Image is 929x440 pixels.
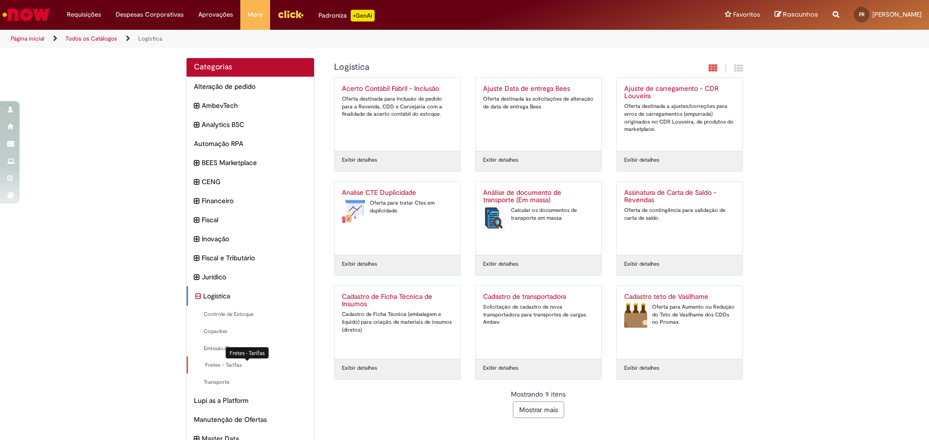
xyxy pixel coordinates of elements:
div: recolher categoria Logistica Logistica [187,286,314,306]
span: Transporte [194,378,307,386]
div: expandir categoria Jurídico Jurídico [187,267,314,287]
span: Analytics BSC [202,120,307,129]
div: expandir categoria AmbevTech AmbevTech [187,96,314,115]
i: Exibição de grade [734,63,743,73]
a: Exibir detalhes [624,156,659,164]
div: expandir categoria Financeiro Financeiro [187,191,314,210]
span: Controle de Estoque [194,311,307,318]
h2: Cadastro teto de Vasilhame [624,293,735,301]
span: [PERSON_NAME] [872,10,922,19]
a: Exibir detalhes [342,364,377,372]
h2: Assinatura de Carta de Saldo - Revendas [624,189,735,205]
span: Copacker [194,328,307,335]
div: Mostrando 9 itens [334,389,743,399]
i: expandir categoria Fiscal [194,215,199,226]
h2: Cadastro de Ficha Técnica de Insumos [342,293,453,309]
span: Requisições [67,10,101,20]
a: Exibir detalhes [342,260,377,268]
div: Oferta destinada às solicitações de alteração de data de entrega Bees [483,95,594,110]
img: Análise de documento de transporte (Em massa) [483,207,506,231]
a: Cadastro de transportadora Solicitação de cadastro de nova transportadora para transportes de car... [476,286,601,359]
a: Rascunhos [775,10,818,20]
p: +GenAi [351,10,375,21]
div: Oferta para Aumento ou Redução do Teto de Vasilhame dos CDDs no Promax. [624,303,735,326]
a: Todos os Catálogos [65,35,117,42]
span: More [248,10,263,20]
i: expandir categoria Analytics BSC [194,120,199,130]
span: Despesas Corporativas [116,10,184,20]
div: expandir categoria Fiscal Fiscal [187,210,314,230]
div: Oferta destinada a ajustes/correções para erros de carregamentos (empurrada) originados no CDR Lo... [624,103,735,133]
div: expandir categoria Analytics BSC Analytics BSC [187,115,314,134]
a: Ajuste Data de entrega Bees Oferta destinada às solicitações de alteração de data de entrega Bees [476,78,601,151]
span: Manutenção de Ofertas [194,415,307,424]
a: Exibir detalhes [483,260,518,268]
span: Fiscal [202,215,307,225]
span: AmbevTech [202,101,307,110]
span: Emissão/Remessa [194,345,307,353]
span: | [725,63,727,74]
div: Copacker [187,323,314,340]
div: expandir categoria Fiscal e Tributário Fiscal e Tributário [187,248,314,268]
i: expandir categoria Financeiro [194,196,199,207]
div: expandir categoria CENG CENG [187,172,314,191]
div: Calcular os documentos de transporte em massa [483,207,594,222]
div: expandir categoria Inovação Inovação [187,229,314,249]
div: Controle de Estoque [187,306,314,323]
a: Analise CTE Duplicidade Analise CTE Duplicidade Oferta para tratar Ctes em duplicidade. [335,182,460,255]
i: expandir categoria CENG [194,177,199,188]
div: Oferta destinada para Inclusão de pedido para a Revenda, CDD e Cervejaria com a finalidade de ace... [342,95,453,118]
span: Aprovações [198,10,233,20]
h2: Análise de documento de transporte (Em massa) [483,189,594,205]
img: ServiceNow [1,5,51,24]
a: Cadastro teto de Vasilhame Cadastro teto de Vasilhame Oferta para Aumento ou Redução do Teto de V... [617,286,742,359]
div: Automação RPA [187,134,314,153]
h2: Cadastro de transportadora [483,293,594,301]
span: BEES Marketplace [202,158,307,168]
a: Exibir detalhes [624,260,659,268]
div: Solicitação de cadastro de nova transportadora para transportes de cargas Ambev [483,303,594,326]
a: Exibir detalhes [624,364,659,372]
span: Alteração de pedido [194,82,307,91]
span: Fiscal e Tributário [202,253,307,263]
i: expandir categoria Fiscal e Tributário [194,253,199,264]
div: Padroniza [318,10,375,21]
div: Fretes - Tarifas [187,356,314,374]
img: click_logo_yellow_360x200.png [277,7,304,21]
span: CENG [202,177,307,187]
div: Lupi as a Platform [187,391,314,410]
span: Financeiro [202,196,307,206]
span: Lupi as a Platform [194,396,307,405]
ul: Logistica subcategorias [187,306,314,391]
a: Acerto Contábil Fabril - Inclusão Oferta destinada para Inclusão de pedido para a Revenda, CDD e ... [335,78,460,151]
img: Analise CTE Duplicidade [342,199,365,224]
div: Fretes - Tarifas [226,347,269,358]
h2: Categorias [194,63,307,72]
div: Emissão/Remessa [187,340,314,357]
span: Fretes - Tarifas [195,361,307,369]
a: Página inicial [11,35,44,42]
span: Jurídico [202,272,307,282]
div: Oferta para tratar Ctes em duplicidade. [342,199,453,214]
ul: Trilhas de página [7,30,612,48]
a: Exibir detalhes [483,156,518,164]
span: Logistica [203,291,307,301]
i: expandir categoria Jurídico [194,272,199,283]
span: Inovação [202,234,307,244]
h1: {"description":null,"title":"Logistica"} Categoria [334,63,637,72]
button: Mostrar mais [513,401,564,418]
span: Automação RPA [194,139,307,148]
a: Análise de documento de transporte (Em massa) Análise de documento de transporte (Em massa) Calcu... [476,182,601,255]
div: Alteração de pedido [187,77,314,96]
i: expandir categoria AmbevTech [194,101,199,111]
div: Manutenção de Ofertas [187,410,314,429]
a: Exibir detalhes [483,364,518,372]
div: Cadastro de Ficha Técnica (embalagem e líquido) para criação de materiais de insumos (diretos) [342,311,453,334]
a: Logistica [138,35,162,42]
span: Favoritos [733,10,760,20]
h2: Ajuste de carregamento - CDR Louveira [624,85,735,101]
i: expandir categoria Inovação [194,234,199,245]
i: expandir categoria BEES Marketplace [194,158,199,168]
a: Cadastro de Ficha Técnica de Insumos Cadastro de Ficha Técnica (embalagem e líquido) para criação... [335,286,460,359]
h2: Acerto Contábil Fabril - Inclusão [342,85,453,93]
